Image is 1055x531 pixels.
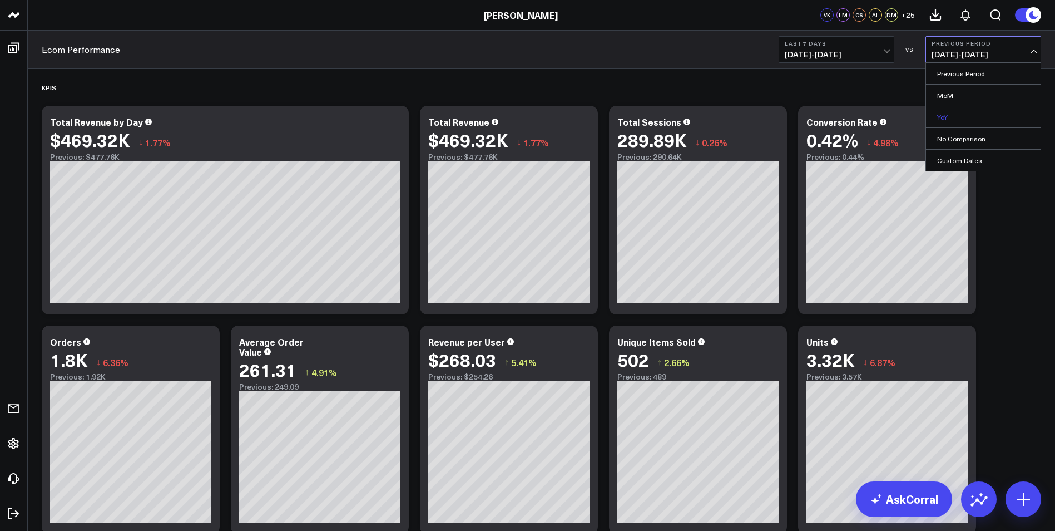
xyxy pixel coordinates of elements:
[239,360,296,380] div: 261.31
[856,481,952,517] a: AskCorral
[925,36,1041,63] button: Previous Period[DATE]-[DATE]
[901,8,915,22] button: +25
[926,128,1041,149] a: No Comparison
[900,46,920,53] div: VS
[869,8,882,22] div: AL
[806,372,968,381] div: Previous: 3.57K
[239,382,400,391] div: Previous: 249.09
[926,106,1041,127] a: YoY
[870,356,895,368] span: 6.87%
[50,372,211,381] div: Previous: 1.92K
[42,75,56,100] div: KPIS
[617,130,687,150] div: 289.89K
[664,356,690,368] span: 2.66%
[517,135,521,150] span: ↓
[239,336,304,358] div: Average Order Value
[657,355,662,370] span: ↑
[863,355,868,370] span: ↓
[926,150,1041,171] a: Custom Dates
[820,8,834,22] div: VK
[785,40,888,47] b: Last 7 Days
[617,350,649,370] div: 502
[428,130,508,150] div: $469.32K
[873,136,899,149] span: 4.98%
[932,50,1035,59] span: [DATE] - [DATE]
[511,356,537,368] span: 5.41%
[103,356,128,368] span: 6.36%
[50,336,81,348] div: Orders
[617,372,779,381] div: Previous: 489
[617,336,696,348] div: Unique Items Sold
[428,336,505,348] div: Revenue per User
[806,350,855,370] div: 3.32K
[428,372,590,381] div: Previous: $254.26
[866,135,871,150] span: ↓
[305,365,309,380] span: ↑
[806,153,968,161] div: Previous: 0.44%
[50,153,400,161] div: Previous: $477.76K
[428,153,590,161] div: Previous: $477.76K
[779,36,894,63] button: Last 7 Days[DATE]-[DATE]
[806,116,878,128] div: Conversion Rate
[50,116,143,128] div: Total Revenue by Day
[926,85,1041,106] a: MoM
[785,50,888,59] span: [DATE] - [DATE]
[311,366,337,378] span: 4.91%
[145,136,171,149] span: 1.77%
[428,350,496,370] div: $268.03
[50,350,88,370] div: 1.8K
[836,8,850,22] div: LM
[617,153,779,161] div: Previous: 290.64K
[428,116,489,128] div: Total Revenue
[42,43,120,56] a: Ecom Performance
[702,136,727,149] span: 0.26%
[695,135,700,150] span: ↓
[901,11,915,19] span: + 25
[926,63,1041,84] a: Previous Period
[96,355,101,370] span: ↓
[523,136,549,149] span: 1.77%
[484,9,558,21] a: [PERSON_NAME]
[806,336,829,348] div: Units
[138,135,143,150] span: ↓
[50,130,130,150] div: $469.32K
[885,8,898,22] div: DM
[806,130,858,150] div: 0.42%
[504,355,509,370] span: ↑
[853,8,866,22] div: CS
[932,40,1035,47] b: Previous Period
[617,116,681,128] div: Total Sessions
